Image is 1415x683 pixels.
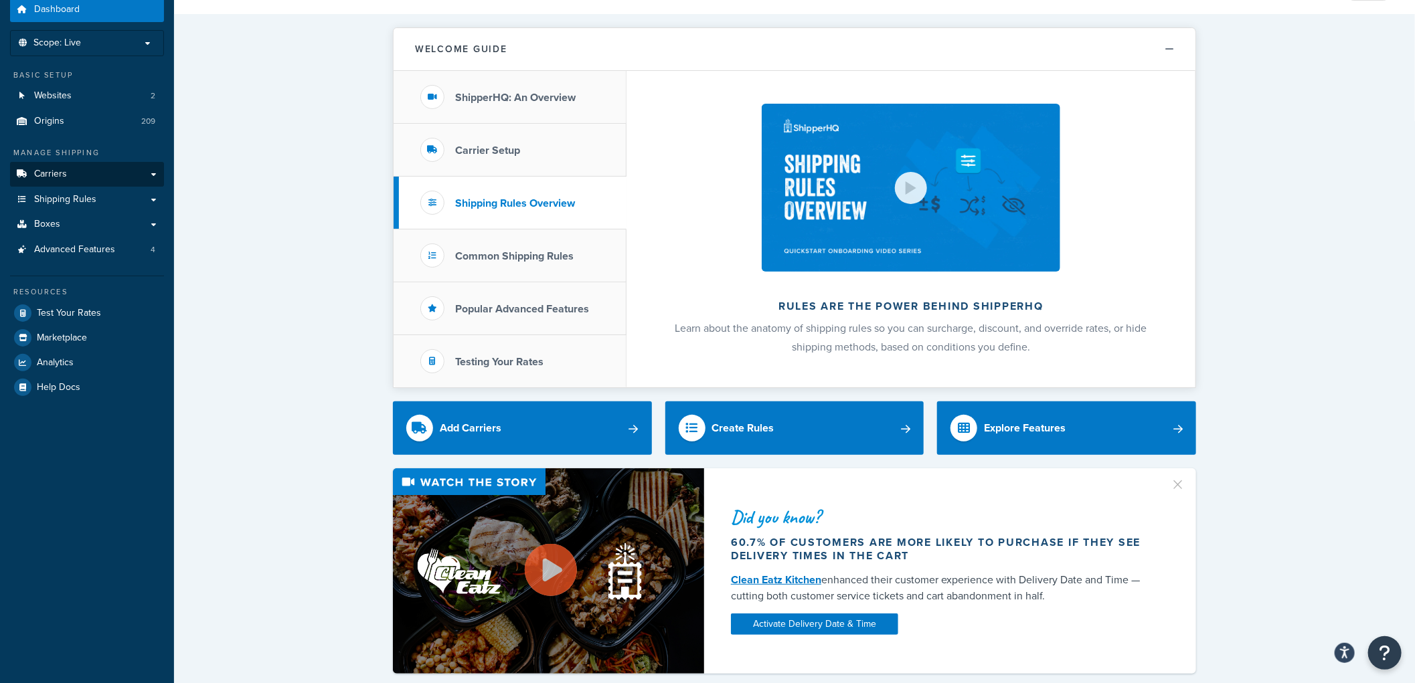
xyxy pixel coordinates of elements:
a: Marketplace [10,326,164,350]
a: Clean Eatz Kitchen [731,572,821,587]
span: Carriers [34,169,67,180]
div: 60.7% of customers are more likely to purchase if they see delivery times in the cart [731,536,1154,563]
span: Shipping Rules [34,194,96,205]
img: Video thumbnail [393,468,704,674]
h3: Carrier Setup [455,144,520,157]
div: Add Carriers [440,419,501,437]
span: Dashboard [34,4,80,15]
a: Carriers [10,162,164,187]
button: Welcome Guide [394,28,1195,71]
h3: Shipping Rules Overview [455,197,575,209]
li: Websites [10,84,164,108]
span: Marketplace [37,332,87,344]
a: Shipping Rules [10,187,164,212]
h2: Rules are the power behind ShipperHQ [662,300,1160,312]
span: 209 [141,116,155,127]
div: Manage Shipping [10,147,164,159]
h2: Welcome Guide [415,44,507,54]
button: Open Resource Center [1368,636,1402,670]
div: Basic Setup [10,70,164,81]
a: Boxes [10,212,164,237]
span: 4 [151,244,155,256]
a: Add Carriers [393,401,652,455]
a: Websites2 [10,84,164,108]
div: Did you know? [731,508,1154,526]
div: Create Rules [712,419,774,437]
a: Explore Features [937,401,1196,455]
span: Origins [34,116,64,127]
a: Help Docs [10,375,164,399]
div: enhanced their customer experience with Delivery Date and Time — cutting both customer service ti... [731,572,1154,604]
a: Create Rules [665,401,924,455]
span: Help Docs [37,382,80,393]
a: Activate Delivery Date & Time [731,613,898,635]
div: Explore Features [984,419,1066,437]
li: Advanced Features [10,237,164,262]
span: Scope: Live [33,37,81,49]
span: 2 [151,90,155,102]
a: Test Your Rates [10,301,164,325]
a: Origins209 [10,109,164,134]
a: Advanced Features4 [10,237,164,262]
h3: Common Shipping Rules [455,250,574,262]
h3: Popular Advanced Features [455,303,589,315]
span: Websites [34,90,72,102]
span: Analytics [37,357,74,369]
span: Learn about the anatomy of shipping rules so you can surcharge, discount, and override rates, or ... [675,320,1147,355]
li: Origins [10,109,164,134]
span: Test Your Rates [37,308,101,319]
a: Analytics [10,351,164,375]
h3: Testing Your Rates [455,356,544,368]
span: Boxes [34,219,60,230]
img: Rules are the power behind ShipperHQ [762,104,1060,272]
div: Resources [10,286,164,298]
h3: ShipperHQ: An Overview [455,92,576,104]
span: Advanced Features [34,244,115,256]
